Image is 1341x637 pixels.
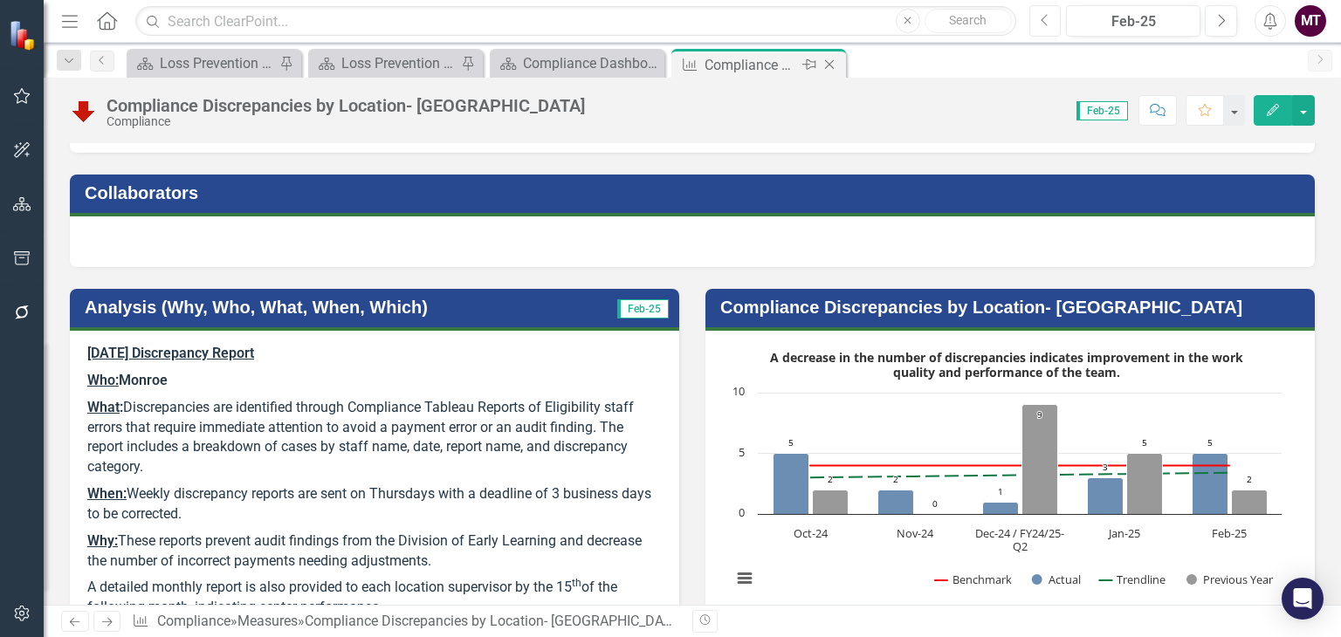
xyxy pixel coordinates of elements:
div: Open Intercom Messenger [1282,578,1324,620]
path: Feb-25, 2. Previous Year. [1232,490,1268,515]
h3: Analysis (Why, Who, What, When, Which) [85,298,592,317]
div: » » [132,612,679,632]
div: Compliance Discrepancies by Location- [GEOGRAPHIC_DATA] [305,613,683,629]
path: Nov-24, 2. Actual. [878,490,914,515]
path: Feb-25, 5. Actual. [1193,454,1228,515]
text: 9 [1037,408,1042,421]
text: 0 [932,497,938,510]
path: Oct-24, 2. Previous Year. [813,490,849,515]
text: 2 [893,473,898,485]
text: Oct-24 [794,525,829,541]
text: 1 [998,485,1003,497]
text: 5 [739,444,745,460]
p: A detailed monthly report is also provided to each location supervisor by the 15 of the following... [87,574,662,621]
text: Nov-24 [897,525,934,541]
a: Measures [237,613,298,629]
text: Feb-25 [1212,525,1247,541]
button: View chart menu, A decrease in the number of discrepancies indicates improvement in the work qual... [732,565,757,590]
text: A decrease in the number of discrepancies indicates improvement in the work quality and performan... [770,349,1243,380]
div: Compliance Discrepancies by Location- [GEOGRAPHIC_DATA] [705,54,798,76]
span: Feb-25 [1076,101,1128,120]
svg: Interactive chart [723,344,1290,606]
div: Compliance [107,115,585,128]
div: Compliance Discrepancies by Location- [GEOGRAPHIC_DATA] [107,96,585,115]
a: Compliance [157,613,230,629]
button: Show Benchmark [935,572,1013,587]
sup: th [572,577,581,589]
a: Loss Prevention Attendance Monitoring Dashboard [131,52,275,74]
div: Compliance Dashboard [523,52,660,74]
button: Search [925,9,1012,33]
u: Who: [87,372,119,388]
u: Why: [87,532,118,549]
span: Search [949,13,987,27]
path: Jan-25, 5. Previous Year. [1127,454,1163,515]
g: Previous Year, series 4 of 4. Bar series with 5 bars. [813,405,1268,515]
g: Benchmark, series 1 of 4. Line with 5 data points. [808,462,1234,469]
button: Show Actual [1032,572,1081,587]
g: Trendline, series 3 of 4. Line with 5 data points. [808,469,1234,482]
text: 2 [828,473,833,485]
path: Dec-24 / FY24/25-Q2, 9. Previous Year. [1022,405,1058,515]
text: 5 [1207,436,1213,449]
u: What [87,399,120,415]
button: Feb-25 [1066,5,1200,37]
h3: Compliance Discrepancies by Location- [GEOGRAPHIC_DATA] [720,298,1306,317]
div: Feb-25 [1072,11,1194,32]
strong: : [120,399,123,415]
img: Below Plan [70,97,98,125]
button: Show Trendline [1098,572,1166,587]
text: 2 [1247,473,1252,485]
img: ClearPoint Strategy [7,18,40,51]
text: 3 [1103,461,1108,473]
text: Jan-25 [1107,525,1140,541]
text: Dec-24 / FY24/25- Q2 [975,525,1064,554]
u: When: [87,485,127,502]
p: Discrepancies are identified through Compliance Tableau Reports of Eligibility staff errors that ... [87,394,662,481]
path: Oct-24, 5. Actual. [774,454,809,515]
p: Weekly discrepancy reports are sent on Thursdays with a deadline of 3 business days to be corrected. [87,481,662,528]
text: 5 [1142,436,1147,449]
a: Compliance Dashboard [494,52,660,74]
a: Loss Prevention Dashboard [313,52,457,74]
path: Jan-25, 3. Actual. [1088,478,1124,515]
u: [DATE] Discrepancy Report [87,345,254,361]
text: 10 [732,383,745,399]
h3: Collaborators [85,183,1306,202]
div: Loss Prevention Attendance Monitoring Dashboard [160,52,275,74]
g: Actual, series 2 of 4. Bar series with 5 bars. [774,454,1228,515]
strong: Monroe [119,372,168,388]
div: Loss Prevention Dashboard [341,52,457,74]
p: These reports prevent audit findings from the Division of Early Learning and decrease the number ... [87,528,662,575]
div: A decrease in the number of discrepancies indicates improvement in the work quality and performan... [723,344,1297,606]
button: MT [1295,5,1326,37]
button: Show Previous Year [1186,572,1275,587]
text: 0 [739,504,745,520]
text: 5 [788,436,794,449]
path: Dec-24 / FY24/25-Q2, 1. Actual. [983,503,1019,515]
span: Feb-25 [617,299,669,318]
input: Search ClearPoint... [135,6,1015,37]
